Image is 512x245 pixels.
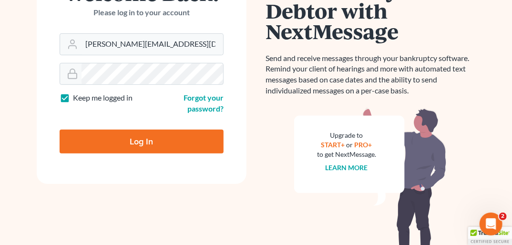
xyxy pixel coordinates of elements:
[499,213,507,220] span: 2
[480,213,502,235] iframe: Intercom live chat
[184,93,224,113] a: Forgot your password?
[266,53,475,96] p: Send and receive messages through your bankruptcy software. Remind your client of hearings and mo...
[82,34,223,55] input: Email Address
[468,227,512,245] div: TrustedSite Certified
[326,163,368,172] a: Learn more
[317,150,376,159] div: to get NextMessage.
[73,92,133,103] label: Keep me logged in
[317,131,376,140] div: Upgrade to
[355,141,372,149] a: PRO+
[347,141,353,149] span: or
[321,141,345,149] a: START+
[60,7,224,18] p: Please log in to your account
[60,130,224,153] input: Log In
